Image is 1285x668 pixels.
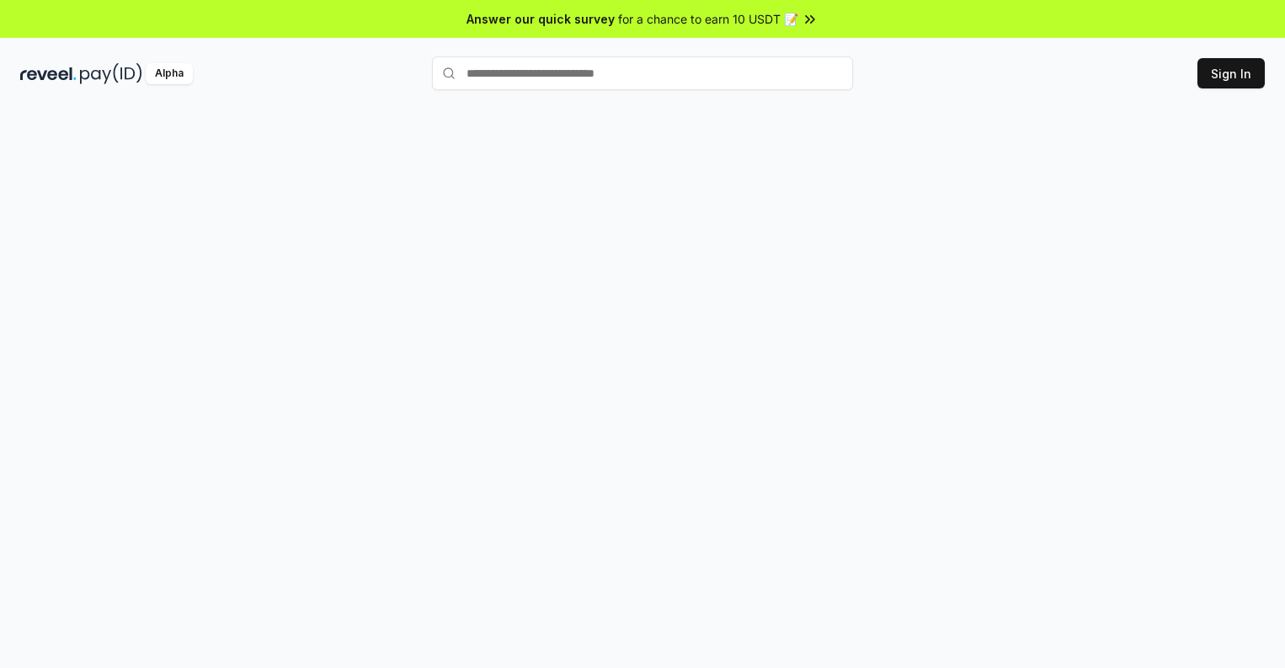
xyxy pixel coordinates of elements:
[80,63,142,84] img: pay_id
[618,10,798,28] span: for a chance to earn 10 USDT 📝
[146,63,193,84] div: Alpha
[1197,58,1265,88] button: Sign In
[467,10,615,28] span: Answer our quick survey
[20,63,77,84] img: reveel_dark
